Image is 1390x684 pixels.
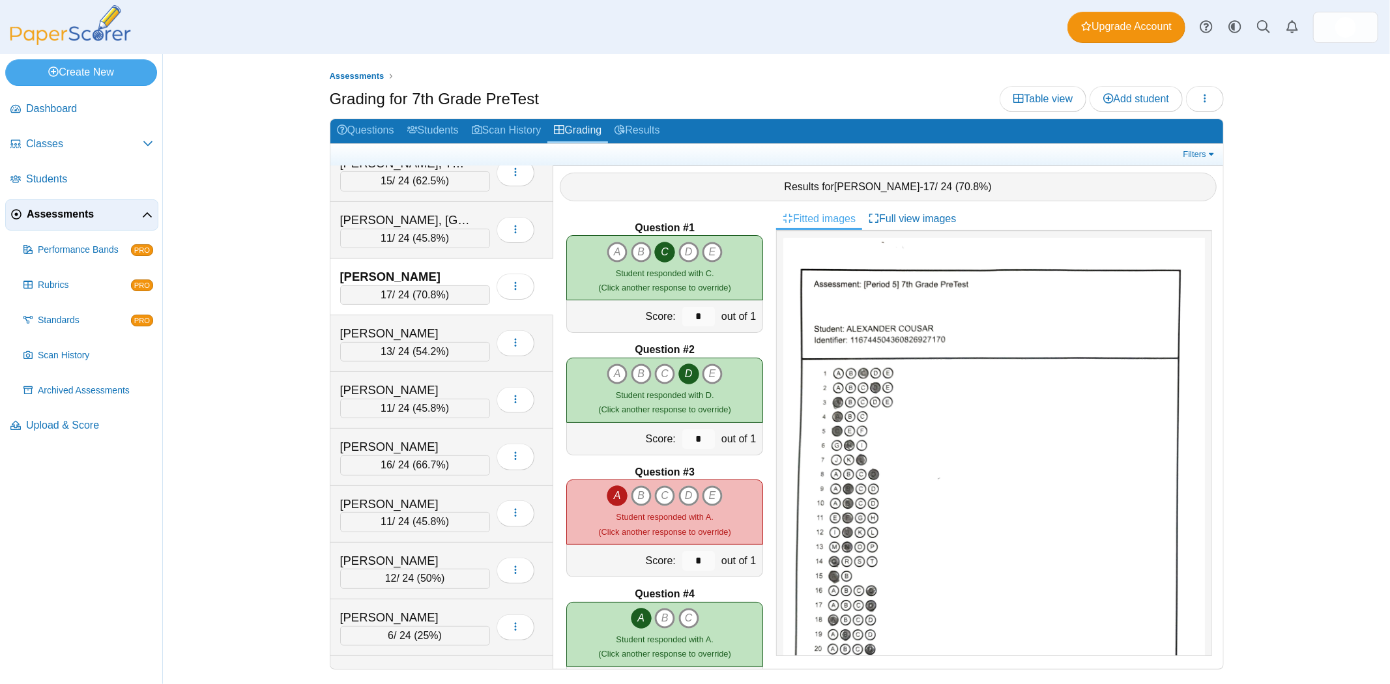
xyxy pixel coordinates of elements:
span: Student responded with A. [616,512,713,522]
a: Students [401,119,465,143]
div: [PERSON_NAME] [340,268,471,285]
a: Alerts [1278,13,1307,42]
i: E [702,242,723,263]
div: Score: [567,300,679,332]
a: Rubrics PRO [18,270,158,301]
b: Question #2 [635,343,695,357]
span: 15 [381,175,392,186]
a: Upgrade Account [1067,12,1185,43]
a: Assessments [5,199,158,231]
a: Questions [330,119,401,143]
div: / 24 ( ) [340,512,490,532]
span: 11 [381,403,392,414]
a: Students [5,164,158,195]
span: 66.7% [416,459,445,470]
span: Standards [38,314,131,327]
span: Add student [1103,93,1169,104]
span: 17 [381,289,392,300]
a: Table view [1000,86,1086,112]
i: D [678,363,699,384]
div: Results for - / 24 ( ) [560,173,1217,201]
div: / 24 ( ) [340,171,490,191]
span: PRO [131,244,153,256]
div: out of 1 [718,545,762,577]
span: 62.5% [416,175,445,186]
span: Scan History [38,349,153,362]
span: 11 [381,233,392,244]
a: Assessments [326,68,387,85]
i: A [607,363,628,384]
span: Upgrade Account [1081,20,1172,34]
a: Upload & Score [5,410,158,442]
a: Scan History [465,119,548,143]
span: Archived Assessments [38,384,153,397]
a: Dashboard [5,94,158,125]
div: [PERSON_NAME], [GEOGRAPHIC_DATA] [340,212,471,229]
div: out of 1 [718,423,762,455]
small: (Click another response to override) [598,634,731,659]
i: E [702,363,723,384]
i: C [654,363,675,384]
span: Students [26,172,153,186]
span: 17 [923,181,935,192]
i: A [607,242,628,263]
div: / 24 ( ) [340,569,490,588]
span: Table view [1013,93,1073,104]
div: [PERSON_NAME] [340,382,471,399]
span: Performance Bands [38,244,131,257]
a: Performance Bands PRO [18,235,158,266]
a: Full view images [862,208,963,230]
div: / 24 ( ) [340,285,490,305]
div: / 24 ( ) [340,399,490,418]
img: ps.jujrQmLhCdFvK8Se [1335,17,1356,38]
i: B [631,363,652,384]
span: Dashboard [26,102,153,116]
div: [PERSON_NAME] [340,666,471,683]
span: 50% [420,573,441,584]
span: 11 [381,516,392,527]
a: Create New [5,59,157,85]
span: Student responded with C. [616,268,714,278]
span: 70.8% [959,181,988,192]
i: B [631,242,652,263]
span: Assessments [27,207,142,221]
span: 70.8% [416,289,445,300]
span: Classes [26,137,143,151]
a: Results [608,119,666,143]
span: 16 [381,459,392,470]
span: 25% [418,630,439,641]
div: [PERSON_NAME] [340,552,471,569]
div: / 24 ( ) [340,626,490,646]
b: Question #4 [635,587,695,601]
div: Score: [567,545,679,577]
i: C [654,485,675,506]
div: out of 1 [718,300,762,332]
span: Student responded with A. [616,634,713,644]
i: B [631,485,652,506]
div: [PERSON_NAME] [340,496,471,513]
small: (Click another response to override) [598,390,731,414]
span: 45.8% [416,516,445,527]
span: 6 [388,630,394,641]
span: PRO [131,279,153,291]
div: / 24 ( ) [340,455,490,475]
a: ps.jujrQmLhCdFvK8Se [1313,12,1378,43]
i: C [654,242,675,263]
i: A [607,485,628,506]
span: Rubrics [38,279,131,292]
span: [PERSON_NAME] [834,181,920,192]
div: / 24 ( ) [340,229,490,248]
a: Classes [5,129,158,160]
a: Fitted images [776,208,862,230]
span: 13 [381,346,392,357]
i: A [631,608,652,629]
span: Assessments [330,71,384,81]
a: Filters [1180,148,1220,161]
span: PRO [131,315,153,326]
div: / 24 ( ) [340,342,490,362]
b: Question #1 [635,221,695,235]
a: Standards PRO [18,305,158,336]
div: [PERSON_NAME] [340,325,471,342]
span: 45.8% [416,403,445,414]
h1: Grading for 7th Grade PreTest [330,88,540,110]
